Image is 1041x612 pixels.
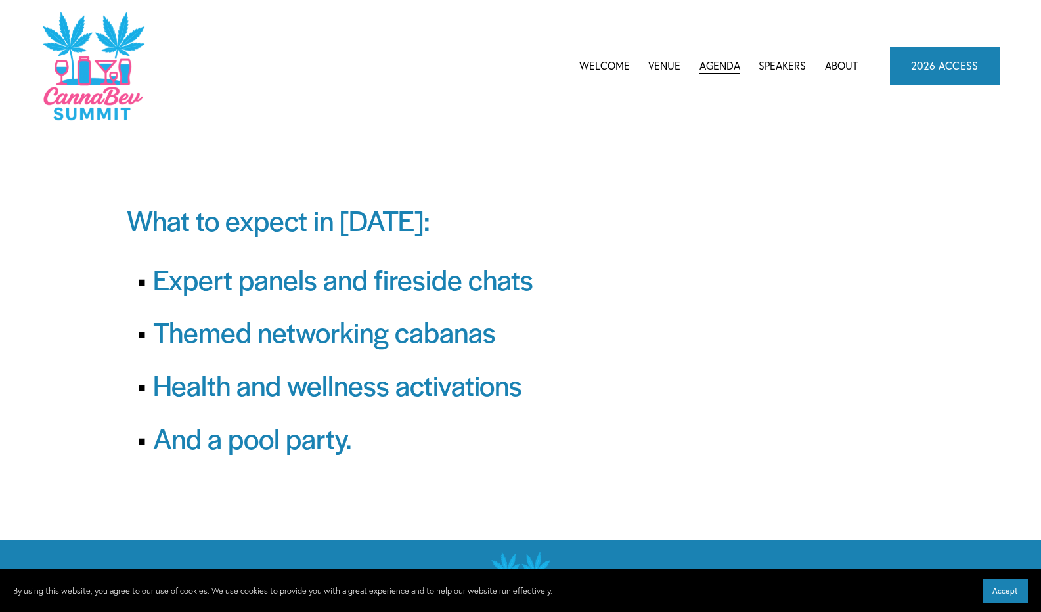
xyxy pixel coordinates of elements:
a: folder dropdown [699,56,740,76]
span: Accept [992,586,1018,596]
a: About [825,56,858,76]
a: 2026 ACCESS [890,47,1000,85]
span: Agenda [699,57,740,75]
p: By using this website, you agree to our use of cookies. We use cookies to provide you with a grea... [13,584,552,598]
a: Venue [648,56,680,76]
span: And a pool party. [153,418,352,457]
a: Welcome [579,56,630,76]
button: Accept [983,579,1028,603]
a: Speakers [759,56,806,76]
span: What to expect in [DATE]: [127,200,430,239]
span: Expert panels and fireside chats [153,259,533,298]
img: CannaDataCon [41,11,144,121]
span: Health and wellness activations [153,365,522,404]
span: Themed networking cabanas [153,312,496,351]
